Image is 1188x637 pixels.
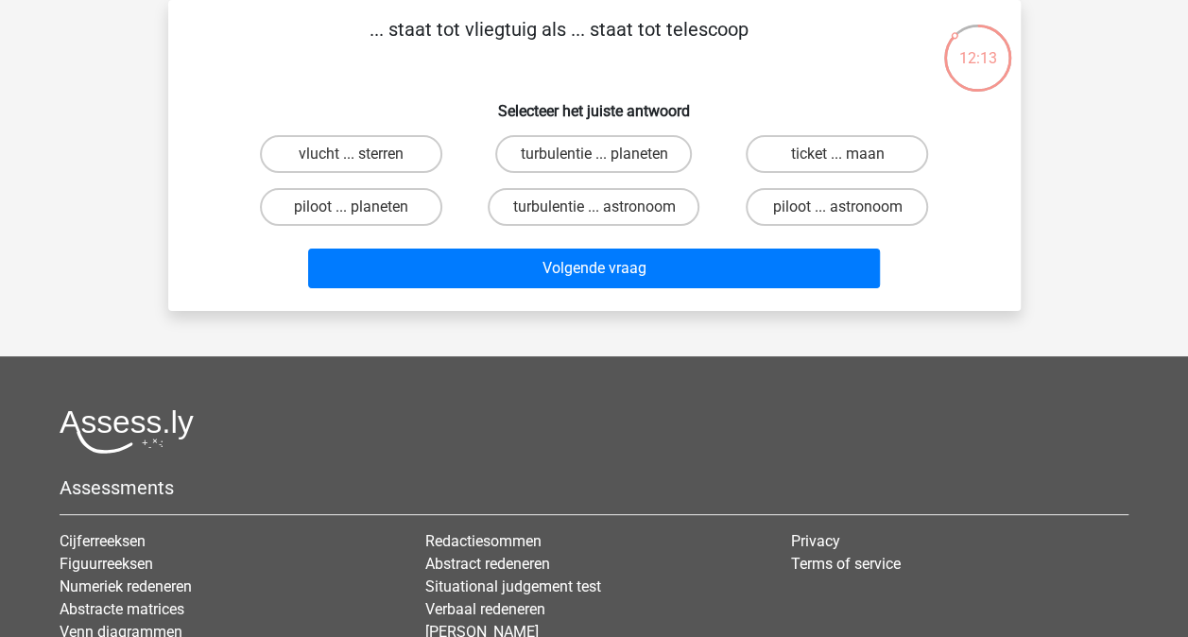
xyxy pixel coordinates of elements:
div: 12:13 [942,23,1013,70]
label: piloot ... planeten [260,188,442,226]
a: Terms of service [791,555,901,573]
a: Cijferreeksen [60,532,146,550]
a: Figuurreeksen [60,555,153,573]
label: piloot ... astronoom [746,188,928,226]
label: vlucht ... sterren [260,135,442,173]
h6: Selecteer het juiste antwoord [198,87,990,120]
a: Numeriek redeneren [60,577,192,595]
label: turbulentie ... astronoom [488,188,699,226]
a: Privacy [791,532,840,550]
a: Abstracte matrices [60,600,184,618]
p: ... staat tot vliegtuig als ... staat tot telescoop [198,15,920,72]
a: Verbaal redeneren [425,600,545,618]
label: ticket ... maan [746,135,928,173]
label: turbulentie ... planeten [495,135,692,173]
a: Situational judgement test [425,577,601,595]
button: Volgende vraag [308,249,880,288]
h5: Assessments [60,476,1128,499]
a: Abstract redeneren [425,555,550,573]
a: Redactiesommen [425,532,542,550]
img: Assessly logo [60,409,194,454]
